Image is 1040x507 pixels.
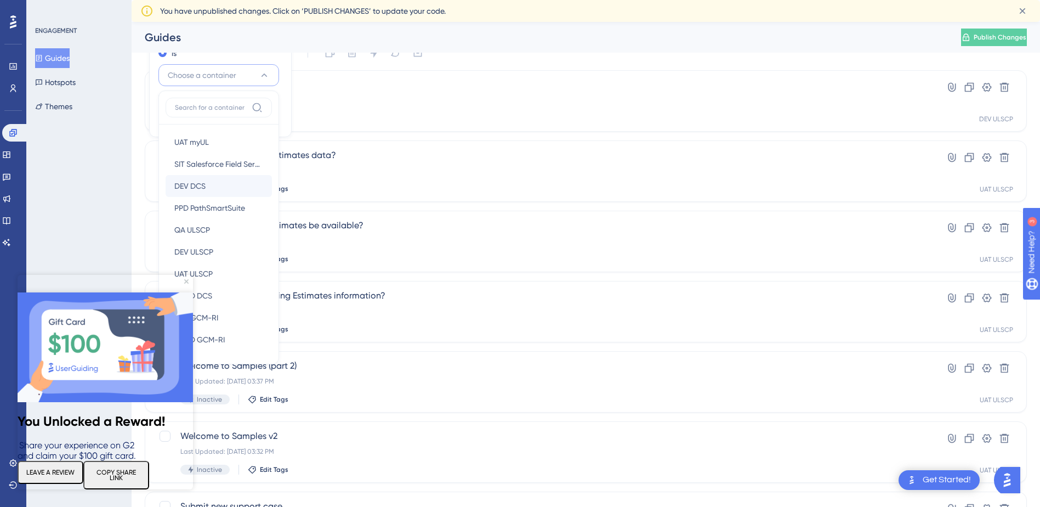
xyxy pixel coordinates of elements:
span: Choose a container [168,69,236,82]
button: SIT Salesforce Field Service [166,153,272,175]
button: DEV DCS [166,175,272,197]
button: UAT myUL [166,131,272,153]
button: Hotspots [35,72,76,92]
span: PROD DCS [174,289,212,302]
img: launcher-image-alternative-text [905,474,918,487]
button: Choose a container [158,64,279,86]
div: UAT ULSCP [980,396,1013,404]
span: When will next year’s estimates be available? [180,219,903,232]
span: UAT ULSCP [174,267,213,280]
button: PPD PathSmartSuite [166,197,272,219]
button: DEV ULSCP [166,241,272,263]
div: Last Updated: [DATE] 01:53 PM [180,307,903,316]
span: Welcome to Samples (part 2) [180,359,903,373]
button: PROD GCM-RI [166,329,272,351]
span: Publish Changes [974,33,1026,42]
div: UAT ULSCP [980,466,1013,475]
div: UAT ULSCP [980,185,1013,194]
div: Last Updated: [DATE] 01:51 PM [180,166,903,175]
span: DEV ULSCP [174,245,213,258]
button: COPY SHARE LINK [66,186,132,215]
span: Inactive [197,465,222,474]
button: Themes [35,97,72,116]
button: Edit Tags [248,395,288,404]
input: Search for a container [175,103,247,112]
span: UAT myUL [174,136,209,149]
span: DEV DCS [174,179,206,193]
div: DEV ULSCP [979,115,1013,123]
div: Last Updated: [DATE] 11:27 AM [180,96,903,105]
span: PPD PathSmartSuite [174,201,245,215]
div: Guides [145,30,934,45]
span: Edit Tags [260,395,288,404]
button: Publish Changes [961,29,1027,46]
div: Last Updated: [DATE] 03:37 PM [180,377,903,386]
span: Share your experience on G2 [2,165,117,176]
div: Open Get Started! checklist [899,470,980,490]
div: UAT ULSCP [980,255,1013,264]
span: Why can’t I see Billing Estimates data? [180,149,903,162]
span: Need Help? [26,3,69,16]
button: QA ULSCP [166,219,272,241]
button: Guides [35,48,70,68]
span: PROD GCM-RI [174,333,225,346]
div: Last Updated: [DATE] 01:52 PM [180,236,903,245]
iframe: UserGuiding AI Assistant Launcher [994,464,1027,497]
button: PROD DCS [166,285,272,307]
span: Welcome to Samples v2 [180,430,903,443]
span: DEV GCM-RI [174,311,218,324]
label: is [172,47,177,60]
div: Get Started! [923,474,971,486]
button: Edit Tags [248,465,288,474]
span: SIT Salesforce Field Service [174,157,263,171]
span: You have unpublished changes. Click on ‘PUBLISH CHANGES’ to update your code. [160,4,446,18]
span: Inactive [197,395,222,404]
div: 3 [76,5,79,14]
button: DEV GCM-RI [166,307,272,329]
div: UAT ULSCP [980,325,1013,334]
span: QA ULSCP [174,223,210,236]
span: How can I download Billing Estimates information? [180,289,903,302]
span: Edit Tags [260,465,288,474]
button: UAT ULSCP [166,263,272,285]
span: Error test [180,78,903,92]
div: ENGAGEMENT [35,26,77,35]
div: Last Updated: [DATE] 03:32 PM [180,447,903,456]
